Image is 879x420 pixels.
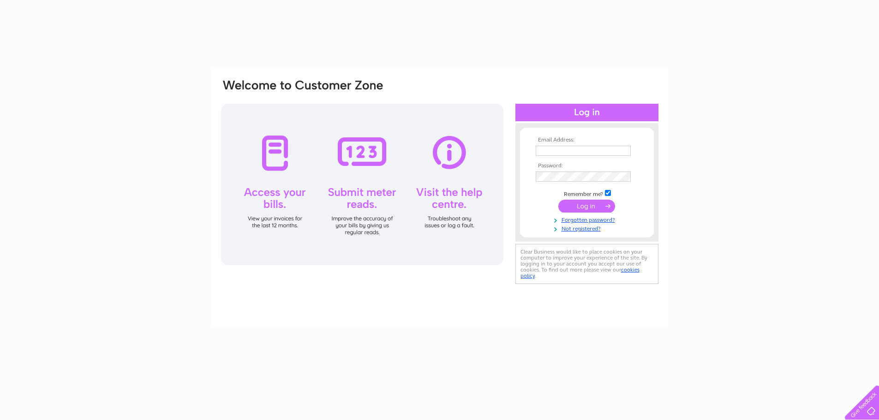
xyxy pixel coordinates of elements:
td: Remember me? [533,189,640,198]
th: Password: [533,163,640,169]
a: Not registered? [536,224,640,232]
div: Clear Business would like to place cookies on your computer to improve your experience of the sit... [515,244,658,284]
a: cookies policy [520,266,640,279]
input: Submit [558,200,615,213]
a: Forgotten password? [536,215,640,224]
th: Email Address: [533,137,640,143]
